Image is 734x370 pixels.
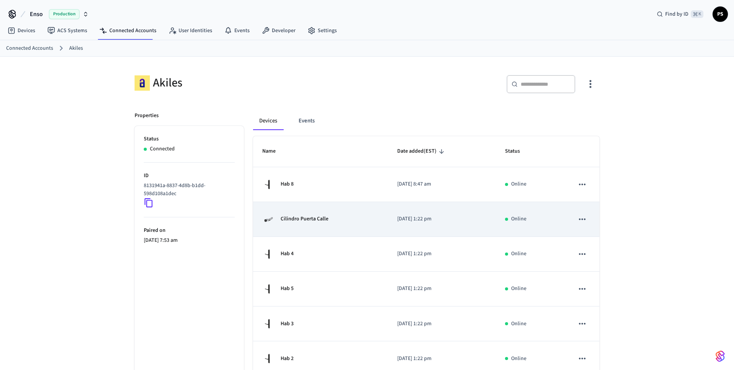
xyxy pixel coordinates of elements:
div: connected account tabs [253,112,599,130]
p: Hab 2 [281,355,294,363]
p: 8131941a-8837-4d8b-b1dd-598d108a1dec [144,182,232,198]
img: Akiles Cylinder [262,213,274,225]
p: [DATE] 1:22 pm [397,285,487,293]
button: Events [292,112,321,130]
a: User Identities [162,24,218,37]
p: [DATE] 1:22 pm [397,320,487,328]
span: PS [713,7,727,21]
p: Connected [150,145,175,153]
p: Hab 8 [281,180,294,188]
p: Online [511,180,526,188]
span: Find by ID [665,10,689,18]
p: Online [511,285,526,293]
img: Akiles Logo, Square [135,75,150,91]
a: Connected Accounts [93,24,162,37]
img: Akiles Roomlock [262,352,274,365]
a: Akiles [69,44,83,52]
p: Paired on [144,227,235,235]
p: Online [511,355,526,363]
p: Online [511,215,526,223]
p: Online [511,320,526,328]
p: [DATE] 1:22 pm [397,355,487,363]
p: Hab 5 [281,285,294,293]
p: [DATE] 8:47 am [397,180,487,188]
button: Devices [253,112,283,130]
span: Status [505,145,530,157]
img: Akiles Roomlock [262,318,274,330]
p: Cilindro Puerta Calle [281,215,328,223]
p: Hab 4 [281,250,294,258]
div: Akiles [135,75,362,91]
p: [DATE] 7:53 am [144,236,235,244]
p: Properties [135,112,159,120]
a: Developer [256,24,302,37]
div: Find by ID⌘ K [651,7,710,21]
a: Connected Accounts [6,44,53,52]
p: [DATE] 1:22 pm [397,215,487,223]
p: [DATE] 1:22 pm [397,250,487,258]
a: Settings [302,24,343,37]
span: Date added(EST) [397,145,447,157]
img: Akiles Roomlock [262,283,274,295]
img: SeamLogoGradient.69752ec5.svg [716,350,725,362]
a: ACS Systems [41,24,93,37]
p: Status [144,135,235,143]
p: Hab 3 [281,320,294,328]
span: Production [49,9,80,19]
span: ⌘ K [691,10,703,18]
a: Events [218,24,256,37]
p: Online [511,250,526,258]
a: Devices [2,24,41,37]
p: ID [144,172,235,180]
span: Name [262,145,286,157]
span: Enso [30,10,43,19]
button: PS [713,7,728,22]
img: Akiles Roomlock [262,248,274,260]
img: Akiles Roomlock [262,178,274,191]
